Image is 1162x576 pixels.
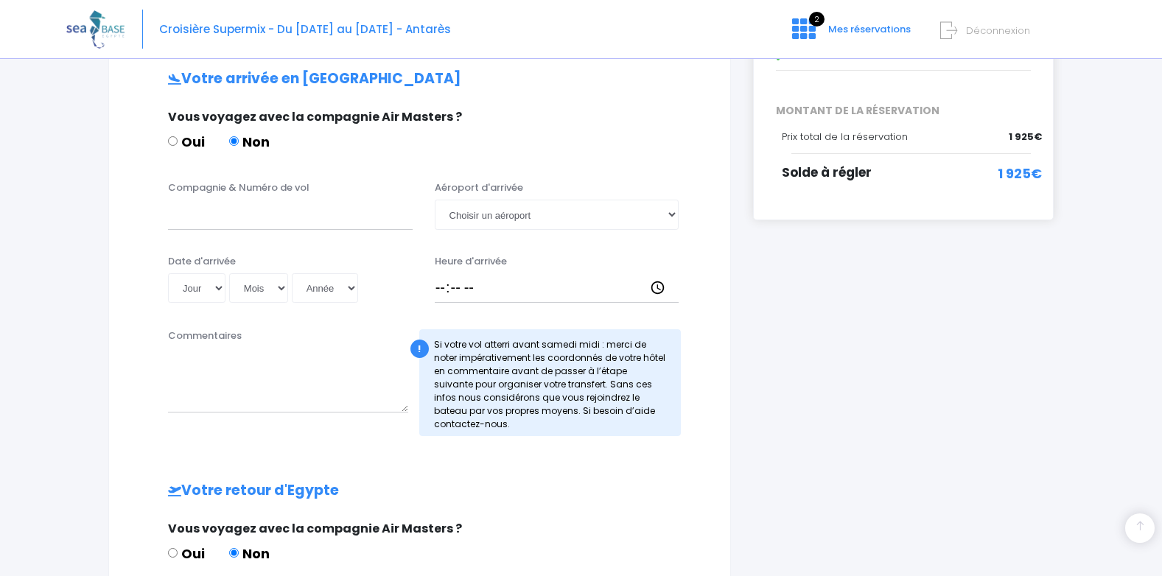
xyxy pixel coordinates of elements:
[828,22,911,36] span: Mes réservations
[168,329,242,343] label: Commentaires
[229,132,270,152] label: Non
[159,21,451,37] span: Croisière Supermix - Du [DATE] au [DATE] - Antarès
[780,27,920,41] a: 2 Mes réservations
[809,12,825,27] span: 2
[139,71,701,88] h2: Votre arrivée en [GEOGRAPHIC_DATA]
[168,520,462,537] span: Vous voyagez avec la compagnie Air Masters ?
[229,544,270,563] label: Non
[966,24,1030,38] span: Déconnexion
[782,130,908,144] span: Prix total de la réservation
[435,180,523,195] label: Aéroport d'arrivée
[168,548,178,558] input: Oui
[782,164,872,181] span: Solde à régler
[139,482,701,499] h2: Votre retour d'Egypte
[229,548,239,558] input: Non
[419,329,682,436] div: Si votre vol atterri avant samedi midi : merci de noter impérativement les coordonnés de votre hô...
[168,180,309,195] label: Compagnie & Numéro de vol
[229,136,239,146] input: Non
[168,136,178,146] input: Oui
[168,544,205,563] label: Oui
[998,164,1042,183] span: 1 925€
[168,108,462,125] span: Vous voyagez avec la compagnie Air Masters ?
[168,132,205,152] label: Oui
[168,254,236,269] label: Date d'arrivée
[435,254,507,269] label: Heure d'arrivée
[1009,130,1042,144] span: 1 925€
[410,340,429,358] div: !
[765,103,1042,119] span: MONTANT DE LA RÉSERVATION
